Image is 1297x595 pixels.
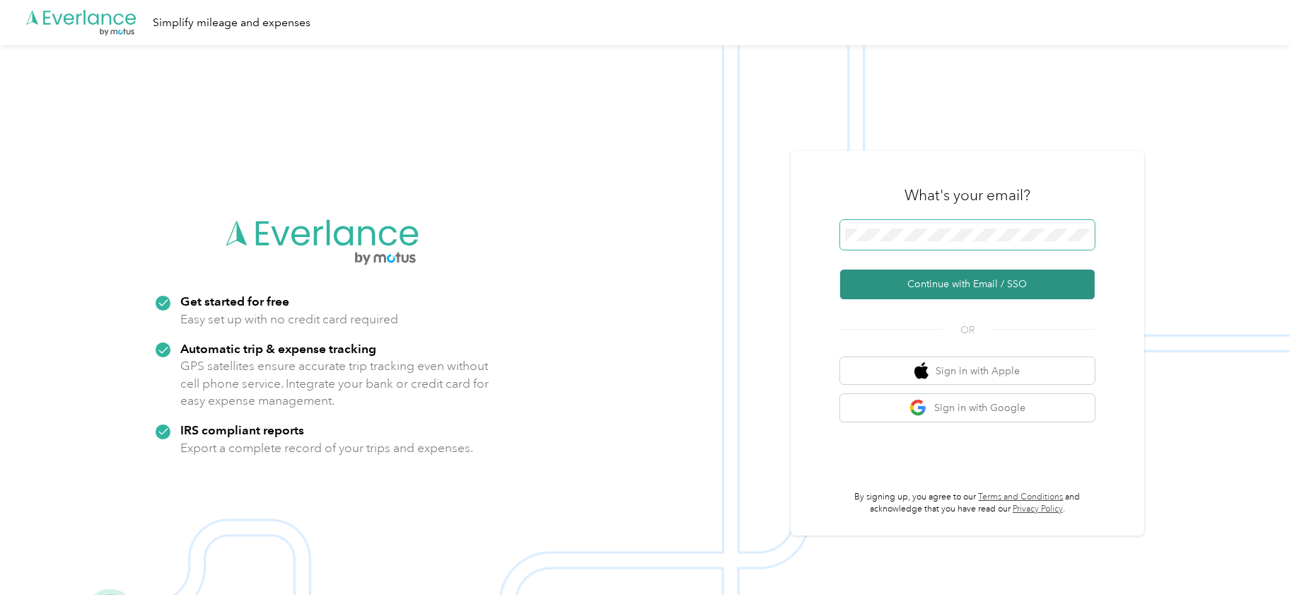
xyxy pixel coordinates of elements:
p: Export a complete record of your trips and expenses. [180,439,473,457]
strong: IRS compliant reports [180,422,304,437]
span: OR [943,323,992,337]
button: Continue with Email / SSO [840,270,1095,299]
a: Privacy Policy [1013,504,1063,514]
button: apple logoSign in with Apple [840,357,1095,385]
p: GPS satellites ensure accurate trip tracking even without cell phone service. Integrate your bank... [180,357,489,410]
p: Easy set up with no credit card required [180,311,398,328]
img: google logo [909,399,927,417]
strong: Get started for free [180,294,289,308]
a: Terms and Conditions [979,492,1064,502]
h3: What's your email? [905,185,1030,205]
img: apple logo [914,362,929,380]
div: Simplify mileage and expenses [153,14,310,32]
button: google logoSign in with Google [840,394,1095,422]
p: By signing up, you agree to our and acknowledge that you have read our . [840,491,1095,516]
strong: Automatic trip & expense tracking [180,341,376,356]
